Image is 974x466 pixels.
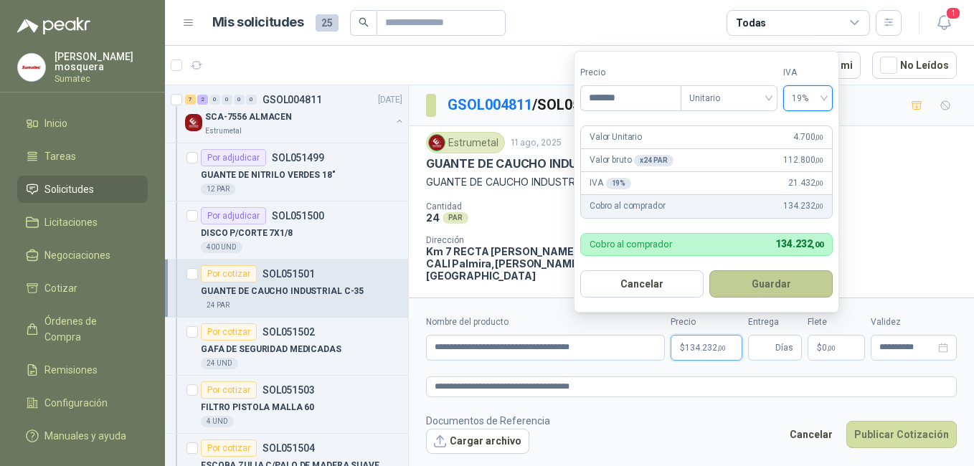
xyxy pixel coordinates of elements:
[205,125,242,137] p: Estrumetal
[590,176,631,190] p: IVA
[44,247,110,263] span: Negociaciones
[815,156,823,164] span: ,00
[17,17,90,34] img: Logo peakr
[634,155,673,166] div: x 24 PAR
[808,335,865,361] p: $ 0,00
[165,376,408,434] a: Por cotizarSOL051503FILTRO PISTOLA MALLA 604 UND
[44,428,126,444] span: Manuales y ayuda
[44,181,94,197] span: Solicitudes
[17,143,148,170] a: Tareas
[689,87,769,109] span: Unitario
[212,12,304,33] h1: Mis solicitudes
[717,344,726,352] span: ,00
[201,149,266,166] div: Por adjudicar
[17,422,148,450] a: Manuales y ayuda
[378,93,402,107] p: [DATE]
[263,385,315,395] p: SOL051503
[748,315,802,329] label: Entrega
[429,135,445,151] img: Company Logo
[945,6,961,20] span: 1
[783,153,823,167] span: 112.800
[846,421,957,448] button: Publicar Cotización
[222,95,232,105] div: 0
[580,66,681,80] label: Precio
[508,296,550,312] div: Actividad
[201,323,257,341] div: Por cotizar
[709,270,833,298] button: Guardar
[17,389,148,417] a: Configuración
[201,300,235,311] div: 24 PAR
[792,87,824,109] span: 19%
[788,176,823,190] span: 21.432
[165,143,408,201] a: Por adjudicarSOL051499GUANTE DE NITRILO VERDES 18"12 PAR
[815,179,823,187] span: ,00
[426,315,665,329] label: Nombre del producto
[775,336,793,360] span: Días
[736,15,766,31] div: Todas
[426,235,582,245] p: Dirección
[185,95,196,105] div: 7
[201,285,364,298] p: GUANTE DE CAUCHO INDUSTRIAL C-35
[201,227,293,240] p: DISCO P/CORTE 7X1/8
[782,421,841,448] button: Cancelar
[44,395,108,411] span: Configuración
[201,401,314,414] p: FILTRO PISTOLA MALLA 60
[272,153,324,163] p: SOL051499
[201,168,336,182] p: GUANTE DE NITRILO VERDES 18"
[573,296,632,312] div: Comentarios
[17,110,148,137] a: Inicio
[44,362,98,378] span: Remisiones
[44,115,67,131] span: Inicio
[590,130,642,144] p: Valor Unitario
[426,296,485,312] div: Cotizaciones
[165,318,408,376] a: Por cotizarSOL051502GAFA DE SEGURIDAD MEDICADAS24 UND
[671,335,742,361] p: $134.232,00
[44,214,98,230] span: Licitaciones
[201,343,341,356] p: GAFA DE SEGURIDAD MEDICADAS
[201,242,242,253] div: 400 UND
[55,52,148,72] p: [PERSON_NAME] mosquera
[812,240,823,249] span: ,00
[822,343,836,352] span: 0
[201,439,257,457] div: Por cotizar
[263,269,315,279] p: SOL051501
[448,96,532,113] a: GSOL004811
[263,95,322,105] p: GSOL004811
[590,153,673,167] p: Valor bruto
[17,176,148,203] a: Solicitudes
[263,327,315,337] p: SOL051502
[590,239,672,249] p: Cobro al comprador
[671,315,742,329] label: Precio
[44,313,134,345] span: Órdenes de Compra
[426,174,957,190] p: GUANTE DE CAUCHO INDUSTRIAL C-35
[234,95,245,105] div: 0
[17,308,148,351] a: Órdenes de Compra
[511,136,562,150] p: 11 ago, 2025
[815,202,823,210] span: ,00
[17,356,148,384] a: Remisiones
[185,91,405,137] a: 7 2 0 0 0 0 GSOL004811[DATE] Company LogoSCA-7556 ALMACENEstrumetal
[201,358,238,369] div: 24 UND
[201,265,257,282] div: Por cotizar
[443,212,468,224] div: PAR
[201,184,235,195] div: 12 PAR
[17,242,148,269] a: Negociaciones
[17,275,148,302] a: Cotizar
[55,75,148,83] p: Sumatec
[590,199,665,213] p: Cobro al comprador
[871,315,957,329] label: Validez
[775,238,823,249] span: 134.232
[685,343,726,352] span: 134.232
[580,270,704,298] button: Cancelar
[426,429,529,455] button: Cargar archivo
[931,10,957,36] button: 1
[44,280,77,296] span: Cotizar
[606,178,632,189] div: 19 %
[263,443,315,453] p: SOL051504
[185,114,202,131] img: Company Logo
[17,209,148,236] a: Licitaciones
[197,95,208,105] div: 2
[817,343,822,352] span: $
[209,95,220,105] div: 0
[872,52,957,79] button: No Leídos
